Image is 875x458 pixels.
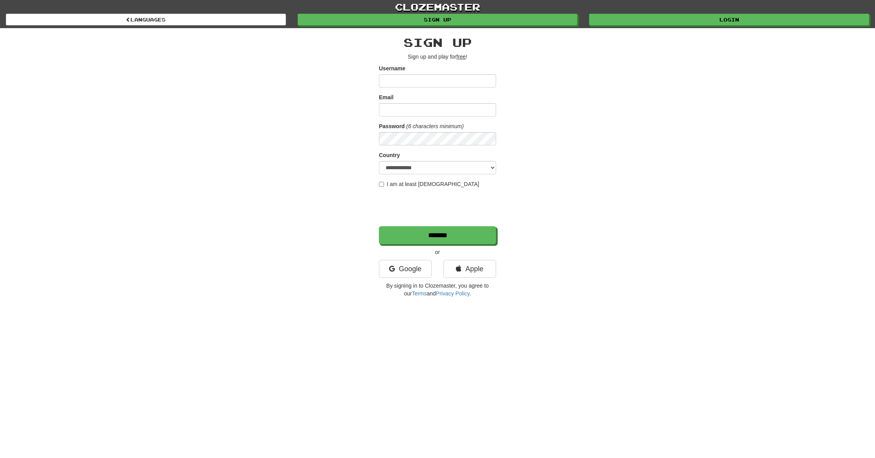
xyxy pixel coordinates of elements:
[436,290,470,297] a: Privacy Policy
[412,290,427,297] a: Terms
[456,54,466,60] u: free
[379,36,496,49] h2: Sign up
[379,282,496,297] p: By signing in to Clozemaster, you agree to our and .
[379,53,496,61] p: Sign up and play for !
[379,64,405,72] label: Username
[379,248,496,256] p: or
[379,151,400,159] label: Country
[379,192,498,222] iframe: reCAPTCHA
[379,122,405,130] label: Password
[298,14,578,25] a: Sign up
[406,123,464,129] em: (6 characters minimum)
[379,182,384,187] input: I am at least [DEMOGRAPHIC_DATA]
[379,260,432,278] a: Google
[379,180,479,188] label: I am at least [DEMOGRAPHIC_DATA]
[443,260,496,278] a: Apple
[589,14,869,25] a: Login
[379,93,393,101] label: Email
[6,14,286,25] a: Languages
